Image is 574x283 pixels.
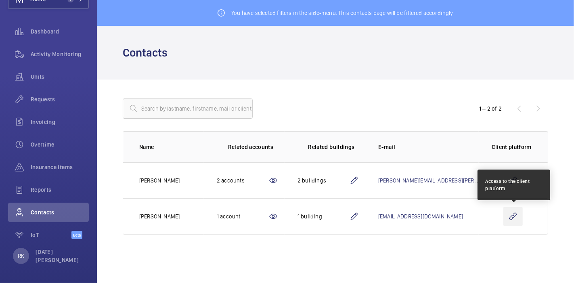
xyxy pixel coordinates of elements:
[31,186,89,194] span: Reports
[228,143,274,151] p: Related accounts
[31,163,89,171] span: Insurance items
[297,176,349,184] div: 2 buildings
[378,143,479,151] p: E-mail
[139,143,204,151] p: Name
[36,248,84,264] p: [DATE][PERSON_NAME]
[486,178,542,192] div: Access to the client platform
[139,212,180,220] p: [PERSON_NAME]
[217,176,268,184] div: 2 accounts
[308,143,355,151] p: Related buildings
[31,140,89,149] span: Overtime
[123,45,172,60] h1: Contacts
[31,27,89,36] span: Dashboard
[31,73,89,81] span: Units
[378,177,544,184] a: [PERSON_NAME][EMAIL_ADDRESS][PERSON_NAME][DOMAIN_NAME]
[71,231,82,239] span: Beta
[492,143,532,151] p: Client platform
[31,50,89,58] span: Activity Monitoring
[31,118,89,126] span: Invoicing
[123,99,253,119] input: Search by lastname, firstname, mail or client
[217,212,268,220] div: 1 account
[31,95,89,103] span: Requests
[297,212,349,220] div: 1 building
[31,208,89,216] span: Contacts
[18,252,24,260] p: RK
[378,213,463,220] a: [EMAIL_ADDRESS][DOMAIN_NAME]
[31,231,71,239] span: IoT
[139,176,180,184] p: [PERSON_NAME]
[479,105,502,113] div: 1 – 2 of 2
